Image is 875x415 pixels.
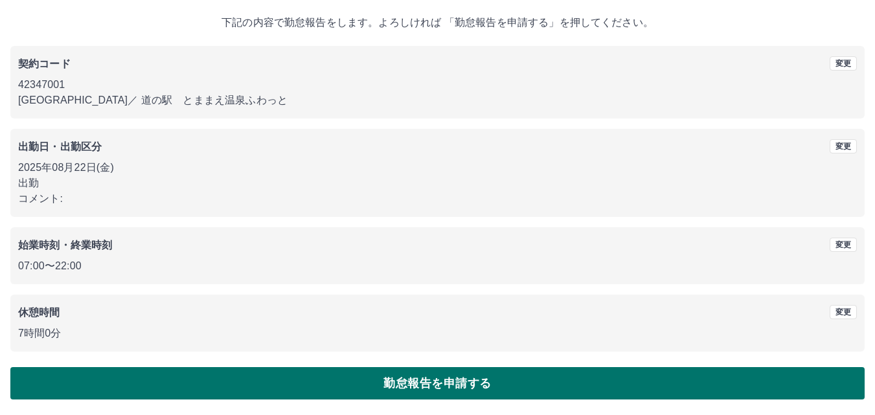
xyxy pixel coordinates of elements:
p: [GEOGRAPHIC_DATA] ／ 道の駅 とままえ温泉ふわっと [18,93,857,108]
p: 07:00 〜 22:00 [18,258,857,274]
button: 変更 [830,305,857,319]
button: 変更 [830,139,857,153]
b: 契約コード [18,58,71,69]
button: 変更 [830,238,857,252]
p: コメント: [18,191,857,207]
b: 始業時刻・終業時刻 [18,240,112,251]
p: 2025年08月22日(金) [18,160,857,175]
p: 7時間0分 [18,326,857,341]
b: 出勤日・出勤区分 [18,141,102,152]
button: 勤怠報告を申請する [10,367,865,399]
button: 変更 [830,56,857,71]
p: 42347001 [18,77,857,93]
p: 出勤 [18,175,857,191]
b: 休憩時間 [18,307,60,318]
p: 下記の内容で勤怠報告をします。よろしければ 「勤怠報告を申請する」を押してください。 [10,15,865,30]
